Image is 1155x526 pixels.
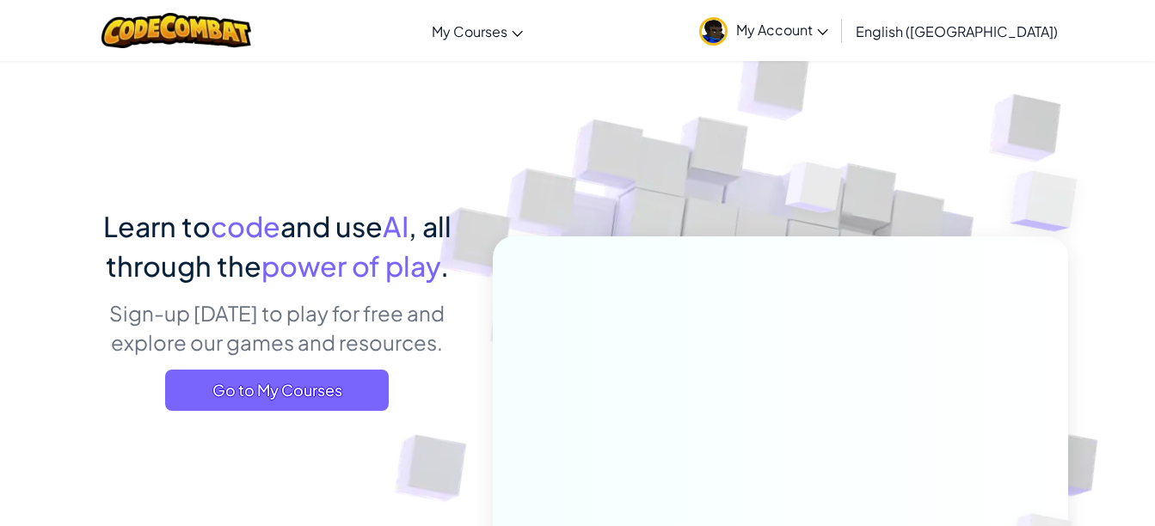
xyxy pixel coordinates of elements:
[856,22,1058,40] span: English ([GEOGRAPHIC_DATA])
[440,248,449,283] span: .
[211,209,280,243] span: code
[432,22,507,40] span: My Courses
[165,370,389,411] a: Go to My Courses
[261,248,440,283] span: power of play
[88,298,467,357] p: Sign-up [DATE] to play for free and explore our games and resources.
[736,21,828,39] span: My Account
[423,8,531,54] a: My Courses
[976,129,1125,274] img: Overlap cubes
[699,17,728,46] img: avatar
[691,3,837,58] a: My Account
[753,128,876,256] img: Overlap cubes
[101,13,252,48] img: CodeCombat logo
[383,209,409,243] span: AI
[103,209,211,243] span: Learn to
[847,8,1066,54] a: English ([GEOGRAPHIC_DATA])
[280,209,383,243] span: and use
